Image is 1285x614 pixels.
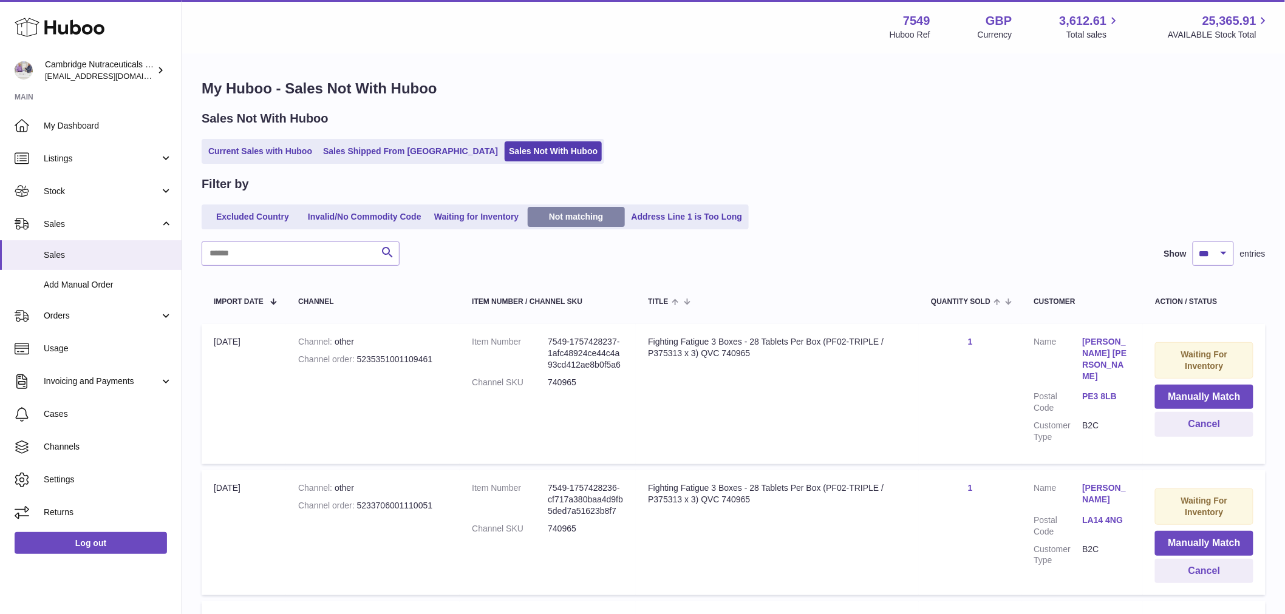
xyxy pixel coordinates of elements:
[202,470,286,595] td: [DATE]
[472,523,548,535] dt: Channel SKU
[931,298,990,306] span: Quantity Sold
[304,207,426,227] a: Invalid/No Commodity Code
[648,298,668,306] span: Title
[1155,385,1253,410] button: Manually Match
[472,298,624,306] div: Item Number / Channel SKU
[44,507,172,518] span: Returns
[298,501,357,510] strong: Channel order
[1082,482,1131,505] a: [PERSON_NAME]
[204,207,301,227] a: Excluded Country
[428,207,525,227] a: Waiting for Inventory
[968,483,973,493] a: 1
[548,377,624,388] dd: 740965
[1060,13,1121,41] a: 3,612.61 Total sales
[1034,298,1131,306] div: Customer
[202,110,329,127] h2: Sales Not With Huboo
[648,336,907,359] div: Fighting Fatigue 3 Boxes - 28 Tablets Per Box (PF02-TRIPLE / P375313 x 3) QVC 740965
[45,59,154,82] div: Cambridge Nutraceuticals Ltd
[528,207,625,227] a: Not matching
[986,13,1012,29] strong: GBP
[548,336,624,371] dd: 7549-1757428237-1afc48924ce44c4a93cd412ae8b0f5a6
[1181,349,1227,371] strong: Waiting For Inventory
[15,532,167,554] a: Log out
[44,218,160,230] span: Sales
[44,120,172,132] span: My Dashboard
[627,207,747,227] a: Address Line 1 is Too Long
[1034,482,1082,508] dt: Name
[1082,420,1131,443] dd: B2C
[978,29,1012,41] div: Currency
[1082,391,1131,402] a: PE3 8LB
[44,408,172,420] span: Cases
[472,336,548,371] dt: Item Number
[648,482,907,505] div: Fighting Fatigue 3 Boxes - 28 Tablets Per Box (PF02-TRIPLE / P375313 x 3) QVC 740965
[298,500,448,511] div: 5233706001110051
[298,354,448,365] div: 5235351001109461
[1155,298,1253,306] div: Action / Status
[45,71,179,81] span: [EMAIL_ADDRESS][DOMAIN_NAME]
[1168,29,1270,41] span: AVAILABLE Stock Total
[1066,29,1120,41] span: Total sales
[44,279,172,291] span: Add Manual Order
[505,141,602,161] a: Sales Not With Huboo
[472,377,548,388] dt: Channel SKU
[1240,248,1266,260] span: entries
[204,141,316,161] a: Current Sales with Huboo
[1034,391,1082,414] dt: Postal Code
[1155,531,1253,556] button: Manually Match
[1082,544,1131,567] dd: B2C
[1034,544,1082,567] dt: Customer Type
[548,482,624,517] dd: 7549-1757428236-cf717a380baa4d9fb5ded7a51623b8f7
[1082,514,1131,526] a: LA14 4NG
[903,13,930,29] strong: 7549
[44,249,172,261] span: Sales
[1082,336,1131,382] a: [PERSON_NAME] [PERSON_NAME]
[968,337,973,346] a: 1
[1168,13,1270,41] a: 25,365.91 AVAILABLE Stock Total
[548,523,624,535] dd: 740965
[298,354,357,364] strong: Channel order
[202,79,1266,98] h1: My Huboo - Sales Not With Huboo
[1202,13,1256,29] span: 25,365.91
[44,376,160,387] span: Invoicing and Payments
[890,29,930,41] div: Huboo Ref
[298,298,448,306] div: Channel
[44,153,160,164] span: Listings
[44,343,172,354] span: Usage
[44,310,160,322] span: Orders
[44,474,172,485] span: Settings
[44,441,172,453] span: Channels
[202,324,286,464] td: [DATE]
[1181,496,1227,517] strong: Waiting For Inventory
[1034,336,1082,385] dt: Name
[1155,412,1253,437] button: Cancel
[214,298,264,306] span: Import date
[319,141,502,161] a: Sales Shipped From [GEOGRAPHIC_DATA]
[298,482,448,494] div: other
[15,61,33,79] img: qvc@camnutra.com
[1034,420,1082,443] dt: Customer Type
[1034,514,1082,538] dt: Postal Code
[298,336,448,348] div: other
[472,482,548,517] dt: Item Number
[298,337,335,346] strong: Channel
[1155,559,1253,584] button: Cancel
[298,483,335,493] strong: Channel
[44,186,160,197] span: Stock
[202,176,249,192] h2: Filter by
[1164,248,1187,260] label: Show
[1060,13,1107,29] span: 3,612.61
